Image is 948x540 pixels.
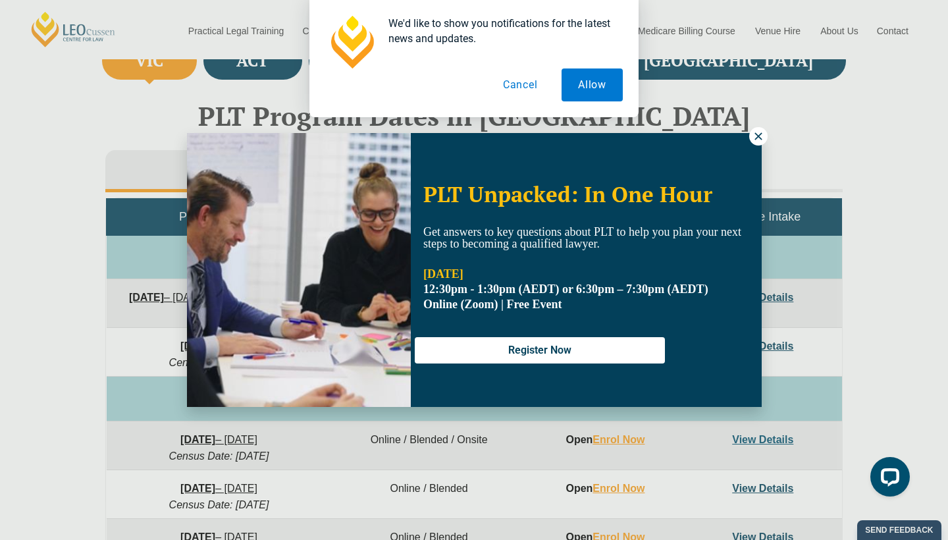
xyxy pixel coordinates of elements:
iframe: LiveChat chat widget [860,452,915,507]
button: Cancel [487,68,554,101]
img: notification icon [325,16,378,68]
span: PLT Unpacked: In One Hour [423,180,712,208]
strong: 12:30pm - 1:30pm (AEDT) or 6:30pm – 7:30pm (AEDT) [423,283,708,296]
img: Woman in yellow blouse holding folders looking to the right and smiling [187,133,411,407]
button: Close [749,127,768,146]
strong: [DATE] [423,267,463,281]
button: Allow [562,68,623,101]
span: Online (Zoom) | Free Event [423,298,562,311]
div: We'd like to show you notifications for the latest news and updates. [378,16,623,46]
span: Get answers to key questions about PLT to help you plan your next steps to becoming a qualified l... [423,225,741,250]
button: Register Now [415,337,665,364]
